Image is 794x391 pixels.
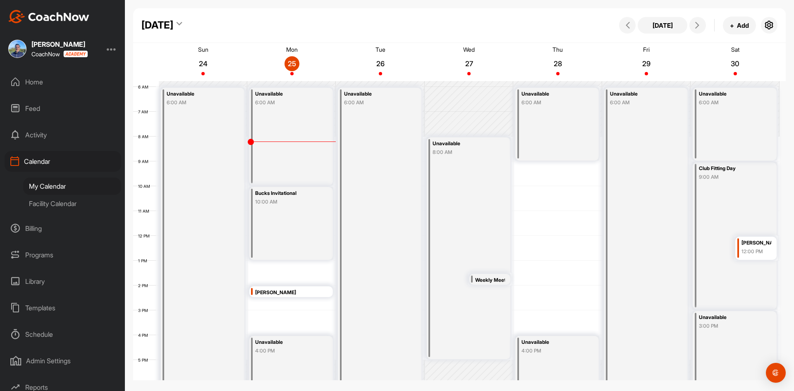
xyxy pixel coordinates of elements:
[133,308,156,313] div: 3 PM
[167,89,230,99] div: Unavailable
[198,46,208,53] p: Sun
[5,72,121,92] div: Home
[699,322,763,330] div: 3:00 PM
[723,17,756,34] button: +Add
[133,357,156,362] div: 5 PM
[133,209,158,213] div: 11 AM
[699,99,763,106] div: 6:00 AM
[699,164,763,173] div: Club Fitting Day
[373,60,388,68] p: 26
[255,99,319,106] div: 6:00 AM
[255,189,319,198] div: Bucks Invitational
[255,347,319,355] div: 4:00 PM
[766,363,786,383] div: Open Intercom Messenger
[141,18,173,33] div: [DATE]
[23,178,121,195] div: My Calendar
[133,184,158,189] div: 10 AM
[133,283,156,288] div: 2 PM
[255,288,319,297] div: [PERSON_NAME]
[344,99,408,106] div: 6:00 AM
[550,60,565,68] p: 28
[475,276,505,285] div: Weekly Meeting
[133,109,156,114] div: 7 AM
[731,46,739,53] p: Sat
[691,43,780,81] a: August 30, 2025
[133,333,156,338] div: 4 PM
[5,324,121,345] div: Schedule
[8,10,89,23] img: CoachNow
[462,60,476,68] p: 27
[255,89,319,99] div: Unavailable
[8,40,26,58] img: square_909ed3242d261a915dd01046af216775.jpg
[133,84,157,89] div: 6 AM
[5,297,121,318] div: Templates
[699,173,763,181] div: 9:00 AM
[5,151,121,172] div: Calendar
[638,17,687,34] button: [DATE]
[433,149,496,156] div: 8:00 AM
[699,89,763,99] div: Unavailable
[433,139,496,149] div: Unavailable
[730,21,734,30] span: +
[639,60,654,68] p: 29
[133,233,158,238] div: 12 PM
[741,248,771,255] div: 12:00 PM
[425,43,513,81] a: August 27, 2025
[699,313,763,322] div: Unavailable
[5,350,121,371] div: Admin Settings
[610,89,674,99] div: Unavailable
[521,347,585,355] div: 4:00 PM
[5,245,121,265] div: Programs
[133,159,157,164] div: 9 AM
[133,134,157,139] div: 8 AM
[741,238,771,248] div: [PERSON_NAME]
[159,43,247,81] a: August 24, 2025
[514,43,602,81] a: August 28, 2025
[286,46,298,53] p: Mon
[5,98,121,119] div: Feed
[23,195,121,212] div: Facility Calendar
[133,258,155,263] div: 1 PM
[552,46,563,53] p: Thu
[602,43,691,81] a: August 29, 2025
[643,46,650,53] p: Fri
[31,50,88,58] div: CoachNow
[463,46,475,53] p: Wed
[610,99,674,106] div: 6:00 AM
[167,99,230,106] div: 6:00 AM
[31,41,88,48] div: [PERSON_NAME]
[255,338,319,347] div: Unavailable
[521,338,585,347] div: Unavailable
[63,50,88,58] img: CoachNow acadmey
[285,60,299,68] p: 25
[255,198,319,206] div: 10:00 AM
[5,125,121,145] div: Activity
[521,89,585,99] div: Unavailable
[375,46,385,53] p: Tue
[5,218,121,239] div: Billing
[521,99,585,106] div: 6:00 AM
[336,43,425,81] a: August 26, 2025
[344,89,408,99] div: Unavailable
[196,60,210,68] p: 24
[247,43,336,81] a: August 25, 2025
[728,60,743,68] p: 30
[5,271,121,292] div: Library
